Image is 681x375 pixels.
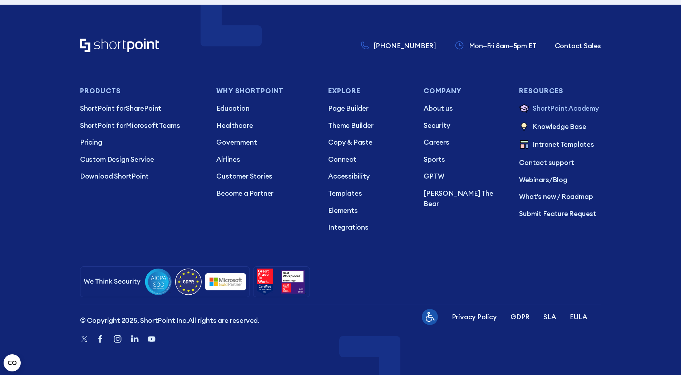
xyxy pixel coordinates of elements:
span: ShortPoint for [80,104,126,112]
a: EULA [570,312,587,322]
a: Webinars [519,175,549,184]
a: Youtube [147,334,157,345]
a: Connect [328,154,410,165]
a: Sports [424,154,505,165]
a: Home [80,39,159,53]
a: About us [424,103,505,114]
a: Education [216,103,315,114]
a: [PHONE_NUMBER] [361,41,436,51]
span: ShortPoint for [80,121,126,130]
a: GPTW [424,171,505,181]
a: Government [216,137,315,147]
a: Contact support [519,157,601,168]
a: Theme Builder [328,120,410,131]
a: Templates [328,188,410,199]
a: Elements [328,205,410,216]
a: Become a Partner [216,188,315,199]
a: Blog [553,175,567,184]
a: Security [424,120,505,131]
a: Facebook [95,334,106,345]
p: ShortPoint Academy [533,103,599,115]
a: Contact Sales [555,41,601,51]
a: Knowledge Base [519,121,601,133]
h3: Explore [328,87,410,95]
a: Linkedin [129,334,140,345]
a: Customer Stories [216,171,315,181]
p: Intranet Templates [533,139,594,151]
p: All rights are reserved. [80,315,260,326]
a: Download ShortPoint [80,171,203,181]
a: Pricing [80,137,203,147]
button: Open CMP widget [4,354,21,371]
a: SLA [543,312,556,322]
a: Custom Design Service [80,154,203,165]
a: [PERSON_NAME] The Bear [424,188,505,209]
a: Privacy Policy [452,312,497,322]
a: Airlines [216,154,315,165]
a: Healthcare [216,120,315,131]
p: Mon–Fri 8am–5pm ET [469,41,537,51]
a: Page Builder [328,103,410,114]
p: Knowledge Base [533,121,586,133]
a: Copy & Paste [328,137,410,147]
p: [PHONE_NUMBER] [374,41,436,51]
a: ShortPoint forSharePoint [80,103,203,114]
a: What's new / Roadmap [519,191,601,202]
p: SharePoint [80,103,203,114]
a: Accessibility [328,171,410,181]
a: Careers [424,137,505,147]
a: Integrations [328,222,410,232]
iframe: Chat Widget [645,341,681,375]
h3: Why Shortpoint [216,87,315,95]
a: Submit Feature Request [519,209,601,219]
p: Microsoft Teams [80,120,203,131]
h3: Resources [519,87,601,95]
a: ShortPoint Academy [519,103,601,115]
a: Intranet Templates [519,139,601,151]
span: © Copyright 2025, ShortPoint Inc. [80,316,188,325]
a: GDPR [510,312,530,322]
p: / [519,175,601,185]
a: Instagram [113,334,123,345]
h3: Products [80,87,203,95]
a: ShortPoint forMicrosoft Teams [80,120,203,131]
h3: Company [424,87,505,95]
a: Twitter [80,335,89,344]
